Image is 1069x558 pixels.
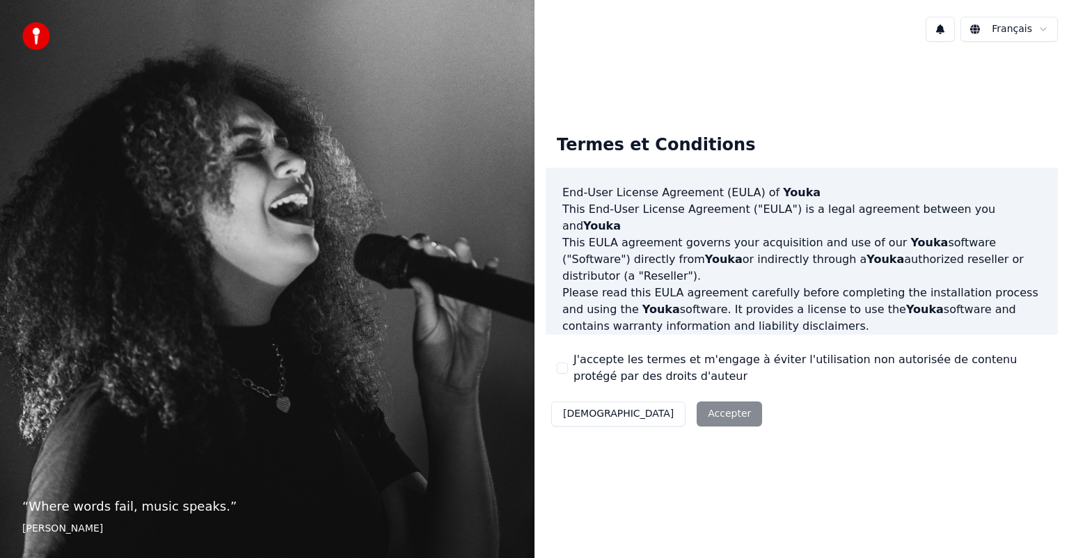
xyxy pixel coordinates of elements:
[22,522,512,536] footer: [PERSON_NAME]
[551,401,686,427] button: [DEMOGRAPHIC_DATA]
[642,303,680,316] span: Youka
[562,234,1041,285] p: This EULA agreement governs your acquisition and use of our software ("Software") directly from o...
[906,303,944,316] span: Youka
[562,184,1041,201] h3: End-User License Agreement (EULA) of
[866,253,904,266] span: Youka
[22,497,512,516] p: “ Where words fail, music speaks. ”
[910,236,948,249] span: Youka
[546,123,766,168] div: Termes et Conditions
[562,201,1041,234] p: This End-User License Agreement ("EULA") is a legal agreement between you and
[573,351,1047,385] label: J'accepte les termes et m'engage à éviter l'utilisation non autorisée de contenu protégé par des ...
[705,253,743,266] span: Youka
[562,335,1041,401] p: If you register for a free trial of the software, this EULA agreement will also govern that trial...
[783,186,821,199] span: Youka
[583,219,621,232] span: Youka
[562,285,1041,335] p: Please read this EULA agreement carefully before completing the installation process and using th...
[22,22,50,50] img: youka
